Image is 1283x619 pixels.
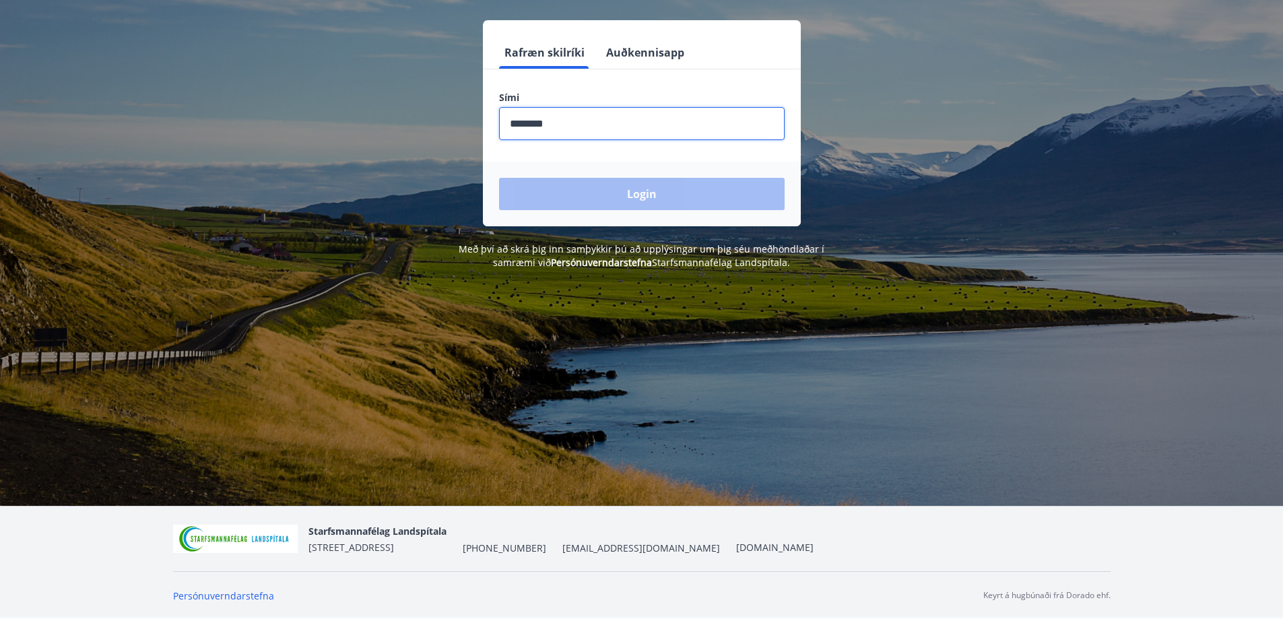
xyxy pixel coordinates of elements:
a: [DOMAIN_NAME] [736,541,814,554]
span: [STREET_ADDRESS] [308,541,394,554]
button: Auðkennisapp [601,36,690,69]
button: Rafræn skilríki [499,36,590,69]
span: [EMAIL_ADDRESS][DOMAIN_NAME] [562,542,720,555]
label: Sími [499,91,785,104]
img: 55zIgFoyM5pksCsVQ4sUOj1FUrQvjI8pi0QwpkWm.png [173,525,298,554]
a: Persónuverndarstefna [173,589,274,602]
span: [PHONE_NUMBER] [463,542,546,555]
span: Með því að skrá þig inn samþykkir þú að upplýsingar um þig séu meðhöndlaðar í samræmi við Starfsm... [459,242,824,269]
span: Starfsmannafélag Landspítala [308,525,447,537]
a: Persónuverndarstefna [551,256,652,269]
p: Keyrt á hugbúnaði frá Dorado ehf. [983,589,1111,601]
